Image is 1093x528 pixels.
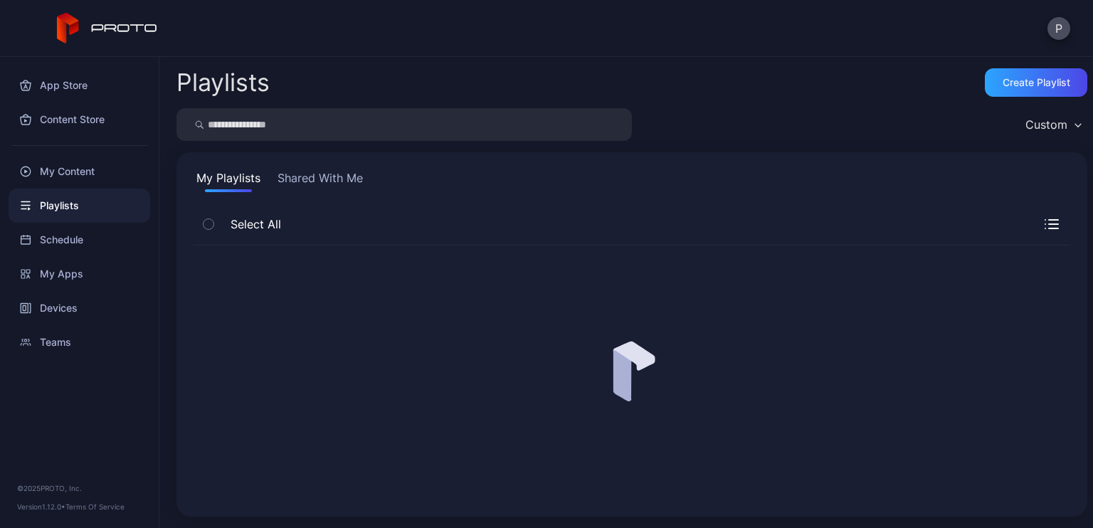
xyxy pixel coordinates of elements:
a: Terms Of Service [65,502,125,511]
div: Create Playlist [1003,77,1070,88]
button: P [1047,17,1070,40]
span: Select All [223,216,281,233]
button: Create Playlist [985,68,1087,97]
h2: Playlists [176,70,270,95]
a: App Store [9,68,150,102]
button: My Playlists [194,169,263,192]
a: My Apps [9,257,150,291]
a: Content Store [9,102,150,137]
div: © 2025 PROTO, Inc. [17,482,142,494]
a: Teams [9,325,150,359]
a: Schedule [9,223,150,257]
div: Custom [1025,117,1067,132]
button: Shared With Me [275,169,366,192]
a: Playlists [9,189,150,223]
span: Version 1.12.0 • [17,502,65,511]
a: My Content [9,154,150,189]
a: Devices [9,291,150,325]
button: Custom [1018,108,1087,141]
